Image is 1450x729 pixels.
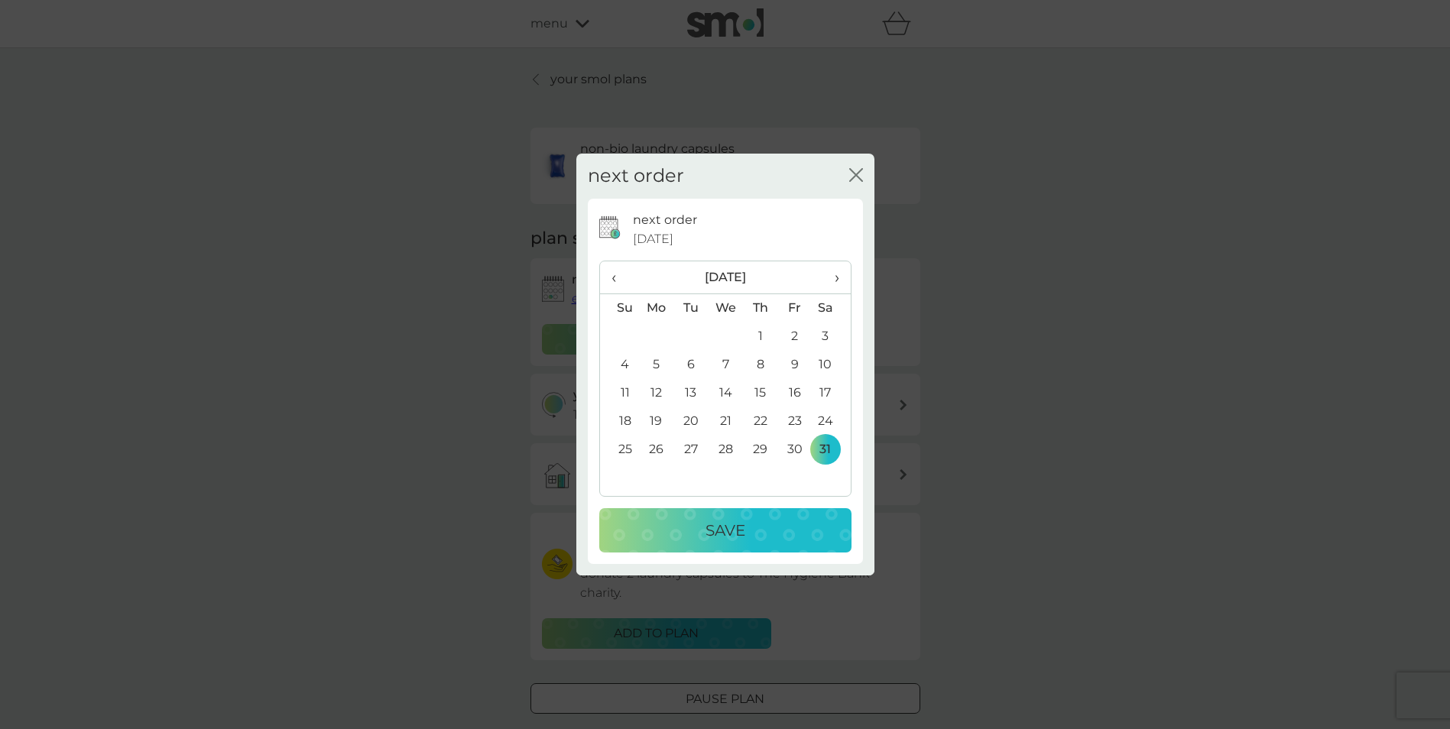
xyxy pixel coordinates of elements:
[673,407,708,436] td: 20
[673,293,708,322] th: Tu
[673,436,708,464] td: 27
[600,436,639,464] td: 25
[777,436,812,464] td: 30
[708,407,743,436] td: 21
[777,379,812,407] td: 16
[600,407,639,436] td: 18
[777,322,812,351] td: 2
[600,293,639,322] th: Su
[600,351,639,379] td: 4
[639,407,674,436] td: 19
[708,351,743,379] td: 7
[639,436,674,464] td: 26
[743,407,777,436] td: 22
[812,407,850,436] td: 24
[777,351,812,379] td: 9
[600,379,639,407] td: 11
[743,293,777,322] th: Th
[639,293,674,322] th: Mo
[777,407,812,436] td: 23
[823,261,839,293] span: ›
[812,379,850,407] td: 17
[611,261,628,293] span: ‹
[708,379,743,407] td: 14
[639,351,674,379] td: 5
[812,293,850,322] th: Sa
[743,351,777,379] td: 8
[812,436,850,464] td: 31
[812,322,850,351] td: 3
[849,168,863,184] button: close
[812,351,850,379] td: 10
[639,379,674,407] td: 12
[777,293,812,322] th: Fr
[743,322,777,351] td: 1
[639,261,813,294] th: [DATE]
[706,518,745,543] p: Save
[743,436,777,464] td: 29
[708,436,743,464] td: 28
[633,210,697,230] p: next order
[599,508,852,552] button: Save
[633,229,673,249] span: [DATE]
[588,165,684,187] h2: next order
[743,379,777,407] td: 15
[673,379,708,407] td: 13
[673,351,708,379] td: 6
[708,293,743,322] th: We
